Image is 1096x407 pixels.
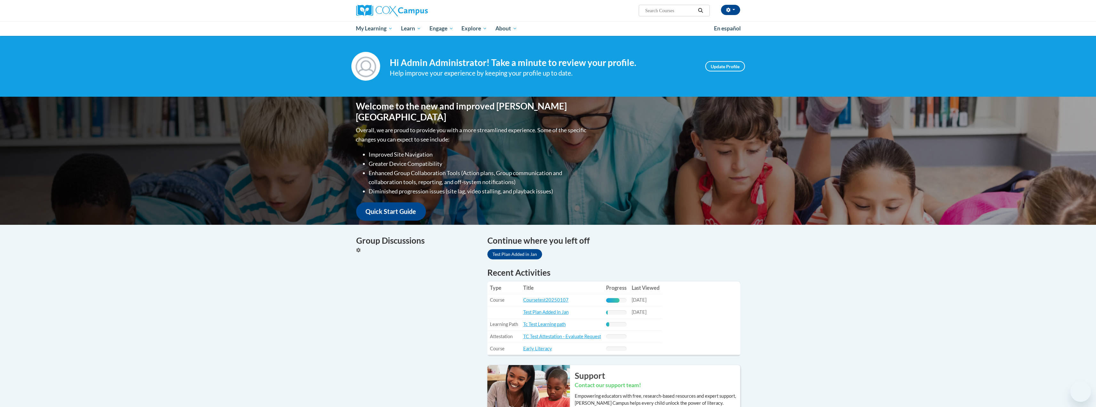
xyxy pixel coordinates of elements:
[369,150,588,159] li: Improved Site Navigation
[629,281,662,294] th: Last Viewed
[397,21,425,36] a: Learn
[1070,381,1091,402] iframe: Button to launch messaging window
[429,25,453,32] span: Engage
[356,234,478,247] h4: Group Discussions
[356,5,478,16] a: Cox Campus
[490,334,513,339] span: Attestation
[632,297,646,303] span: [DATE]
[356,126,588,144] p: Overall, we are proud to provide you with a more streamlined experience. Some of the specific cha...
[390,68,696,78] div: Help improve your experience by keeping your profile up to date.
[606,322,610,327] div: Progress, %
[644,7,696,14] input: Search Courses
[487,267,740,278] h1: Recent Activities
[696,7,705,14] button: Search
[369,168,588,187] li: Enhanced Group Collaboration Tools (Action plans, Group communication and collaboration tools, re...
[356,25,393,32] span: My Learning
[356,202,426,221] a: Quick Start Guide
[401,25,421,32] span: Learn
[490,346,505,351] span: Course
[523,346,552,351] a: Early Literacy
[491,21,521,36] a: About
[369,187,588,196] li: Diminished progression issues (site lag, video stalling, and playback issues)
[575,370,740,381] h2: Support
[487,281,521,294] th: Type
[390,57,696,68] h4: Hi Admin Administrator! Take a minute to review your profile.
[523,297,569,303] a: Coursetest20250107
[352,21,397,36] a: My Learning
[487,234,740,247] h4: Continue where you left off
[356,5,428,16] img: Cox Campus
[575,393,740,407] p: Empowering educators with free, research-based resources and expert support, [PERSON_NAME] Campus...
[710,22,745,35] a: En español
[606,310,608,315] div: Progress, %
[523,322,566,327] a: Tc Test Learning path
[523,309,569,315] a: Test Plan Added in Jan
[356,101,588,122] h1: Welcome to the new and improved [PERSON_NAME][GEOGRAPHIC_DATA]
[521,281,604,294] th: Title
[347,21,750,36] div: Main menu
[721,5,740,15] button: Account Settings
[523,334,601,339] a: TC Test Attestation - Evaluate Request
[457,21,491,36] a: Explore
[351,52,380,81] img: Profile Image
[495,25,517,32] span: About
[606,298,620,303] div: Progress, %
[461,25,487,32] span: Explore
[369,159,588,168] li: Greater Device Compatibility
[714,25,741,32] span: En español
[705,61,745,71] a: Update Profile
[490,297,505,303] span: Course
[490,322,518,327] span: Learning Path
[632,309,646,315] span: [DATE]
[425,21,458,36] a: Engage
[487,249,542,259] a: Test Plan Added in Jan
[575,381,740,389] h3: Contact our support team!
[604,281,629,294] th: Progress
